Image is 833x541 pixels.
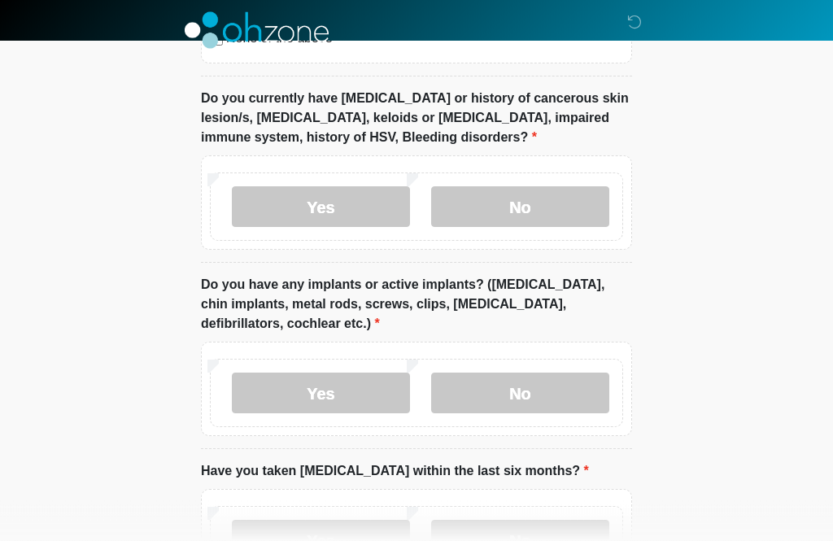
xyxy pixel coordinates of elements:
[232,187,410,228] label: Yes
[201,462,589,482] label: Have you taken [MEDICAL_DATA] within the last six months?
[232,373,410,414] label: Yes
[185,12,329,49] img: OhZone Clinics Logo
[201,89,632,148] label: Do you currently have [MEDICAL_DATA] or history of cancerous skin lesion/s, [MEDICAL_DATA], keloi...
[431,373,609,414] label: No
[201,276,632,334] label: Do you have any implants or active implants? ([MEDICAL_DATA], chin implants, metal rods, screws, ...
[431,187,609,228] label: No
